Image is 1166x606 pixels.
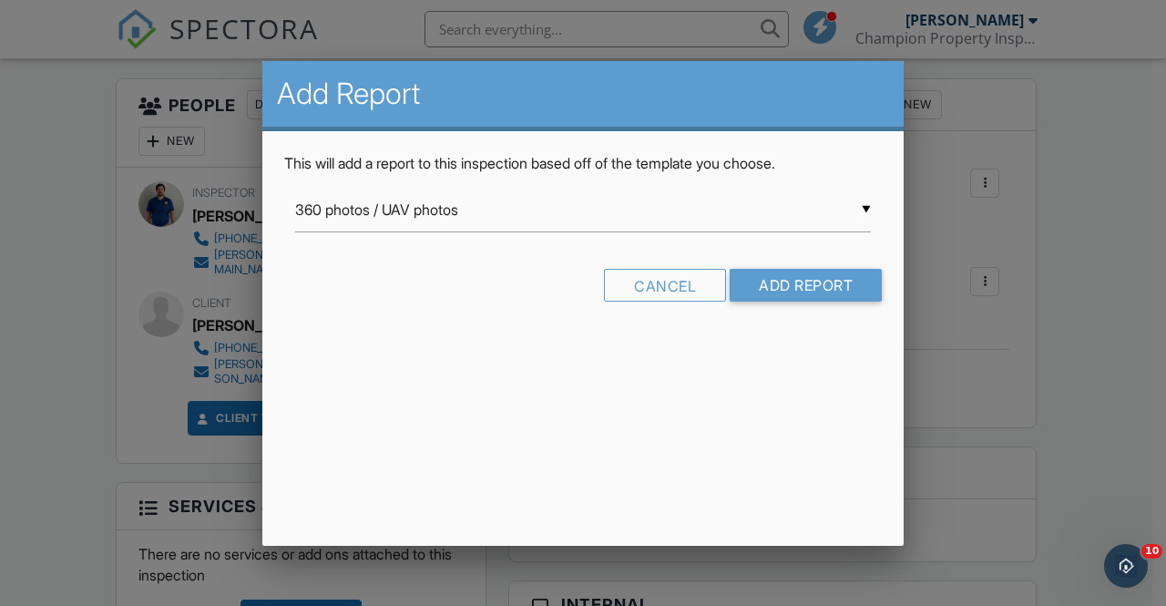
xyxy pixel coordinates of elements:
p: This will add a report to this inspection based off of the template you choose. [284,153,882,173]
span: 10 [1141,544,1162,559]
iframe: Intercom live chat [1104,544,1148,588]
input: Add Report [730,269,882,302]
h2: Add Report [277,76,889,112]
div: Cancel [604,269,726,302]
